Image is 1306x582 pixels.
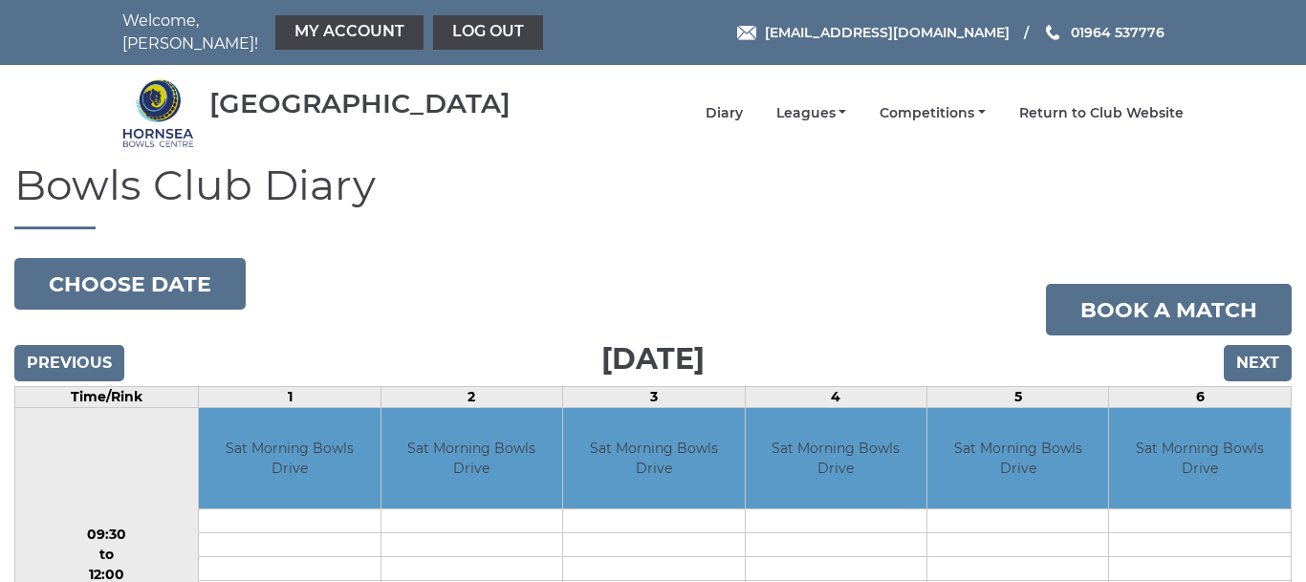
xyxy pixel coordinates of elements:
td: 5 [927,387,1109,408]
td: Sat Morning Bowls Drive [381,408,562,508]
a: Competitions [880,104,986,122]
button: Choose date [14,258,246,310]
td: Sat Morning Bowls Drive [563,408,744,508]
td: Sat Morning Bowls Drive [927,408,1108,508]
td: 2 [381,387,562,408]
td: 6 [1109,387,1292,408]
td: Time/Rink [15,387,199,408]
h1: Bowls Club Diary [14,162,1292,229]
input: Previous [14,345,124,381]
span: 01964 537776 [1071,24,1165,41]
a: Book a match [1046,284,1292,335]
td: Sat Morning Bowls Drive [199,408,380,508]
a: Return to Club Website [1019,104,1184,122]
div: [GEOGRAPHIC_DATA] [209,89,511,119]
a: Diary [706,104,743,122]
img: Email [737,26,756,40]
nav: Welcome, [PERSON_NAME]! [122,10,548,55]
td: 1 [199,387,381,408]
img: Phone us [1046,25,1059,40]
td: 3 [563,387,745,408]
img: Hornsea Bowls Centre [122,77,194,149]
td: Sat Morning Bowls Drive [746,408,926,508]
a: My Account [275,15,424,50]
a: Leagues [776,104,847,122]
a: Log out [433,15,543,50]
td: 4 [745,387,926,408]
a: Email [EMAIL_ADDRESS][DOMAIN_NAME] [737,22,1010,43]
span: [EMAIL_ADDRESS][DOMAIN_NAME] [765,24,1010,41]
input: Next [1224,345,1292,381]
td: Sat Morning Bowls Drive [1109,408,1291,508]
a: Phone us 01964 537776 [1043,22,1165,43]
